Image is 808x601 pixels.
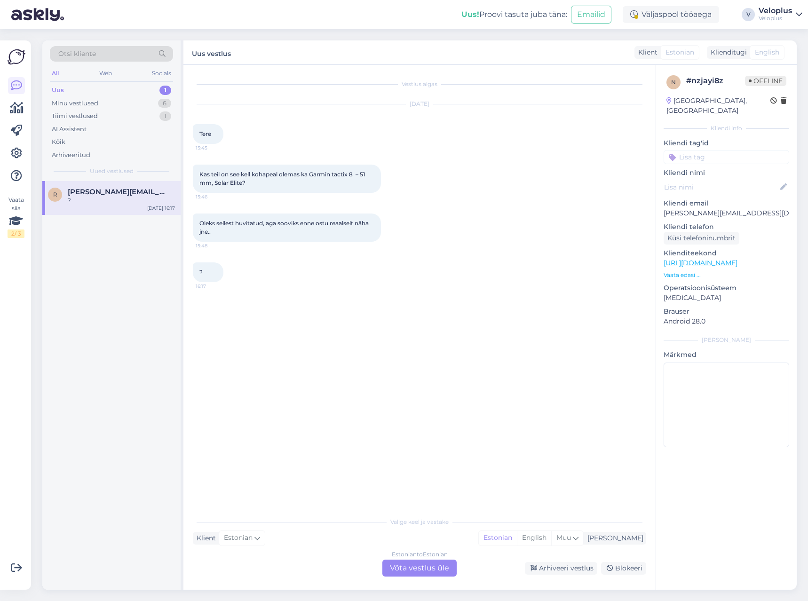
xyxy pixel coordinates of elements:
div: Proovi tasuta juba täna: [461,9,567,20]
div: Veloplus [759,15,792,22]
div: Klient [193,533,216,543]
span: ? [199,269,203,276]
span: English [755,47,779,57]
span: Muu [556,533,571,542]
div: 2 / 3 [8,229,24,238]
div: Vestlus algas [193,80,646,88]
p: Android 28.0 [664,316,789,326]
div: 6 [158,99,171,108]
div: Tiimi vestlused [52,111,98,121]
span: r [53,191,57,198]
div: Veloplus [759,7,792,15]
p: Brauser [664,307,789,316]
div: 1 [159,111,171,121]
div: All [50,67,61,79]
button: Emailid [571,6,611,24]
span: Tere [199,130,211,137]
div: [DATE] 16:17 [147,205,175,212]
span: Estonian [224,533,253,543]
div: [PERSON_NAME] [664,336,789,344]
p: [PERSON_NAME][EMAIL_ADDRESS][DOMAIN_NAME] [664,208,789,218]
input: Lisa tag [664,150,789,164]
span: Estonian [665,47,694,57]
p: Kliendi nimi [664,168,789,178]
div: Arhiveeritud [52,150,90,160]
input: Lisa nimi [664,182,778,192]
div: 1 [159,86,171,95]
span: Kas teil on see kell kohapeal olemas ka Garmin tactix 8 – 51 mm, Solar Elite? [199,171,366,186]
span: Uued vestlused [90,167,134,175]
img: Askly Logo [8,48,25,66]
a: [URL][DOMAIN_NAME] [664,259,737,267]
span: 15:48 [196,242,231,249]
div: Väljaspool tööaega [623,6,719,23]
div: English [517,531,551,545]
span: rainer.sildre@hotmail.com [68,188,166,196]
div: Uus [52,86,64,95]
div: Võta vestlus üle [382,560,457,577]
div: Arhiveeri vestlus [525,562,597,575]
span: Offline [745,76,786,86]
span: 15:45 [196,144,231,151]
div: [DATE] [193,100,646,108]
div: Blokeeri [601,562,646,575]
div: Estonian [479,531,517,545]
div: V [742,8,755,21]
p: Kliendi email [664,198,789,208]
div: Klient [634,47,657,57]
div: Vaata siia [8,196,24,238]
div: Klienditugi [707,47,747,57]
div: Kõik [52,137,65,147]
span: 16:17 [196,283,231,290]
div: [GEOGRAPHIC_DATA], [GEOGRAPHIC_DATA] [666,96,770,116]
p: Kliendi tag'id [664,138,789,148]
div: # nzjayi8z [686,75,745,87]
a: VeloplusVeloplus [759,7,802,22]
div: Estonian to Estonian [392,550,448,559]
p: Vaata edasi ... [664,271,789,279]
p: Märkmed [664,350,789,360]
div: ? [68,196,175,205]
span: Oleks sellest huvitatud, aga sooviks enne ostu reaalselt näha jne.. [199,220,370,235]
div: Kliendi info [664,124,789,133]
span: n [671,79,676,86]
div: Minu vestlused [52,99,98,108]
div: [PERSON_NAME] [584,533,643,543]
div: Socials [150,67,173,79]
div: AI Assistent [52,125,87,134]
span: 15:46 [196,193,231,200]
p: Kliendi telefon [664,222,789,232]
span: Otsi kliente [58,49,96,59]
b: Uus! [461,10,479,19]
p: Klienditeekond [664,248,789,258]
label: Uus vestlus [192,46,231,59]
div: Valige keel ja vastake [193,518,646,526]
div: Web [97,67,114,79]
p: Operatsioonisüsteem [664,283,789,293]
p: [MEDICAL_DATA] [664,293,789,303]
div: Küsi telefoninumbrit [664,232,739,245]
